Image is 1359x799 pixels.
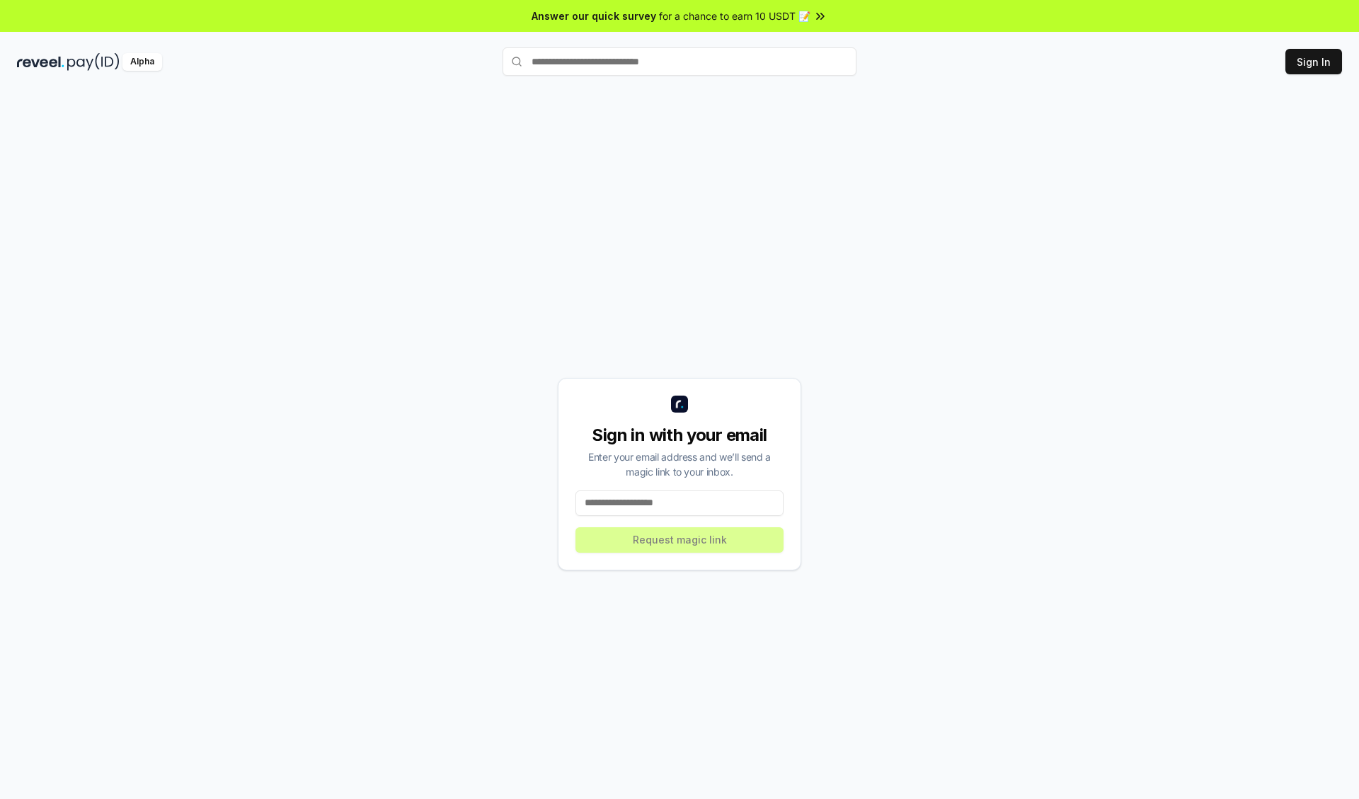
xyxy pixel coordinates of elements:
div: Alpha [122,53,162,71]
div: Sign in with your email [575,424,784,447]
span: for a chance to earn 10 USDT 📝 [659,8,810,23]
button: Sign In [1285,49,1342,74]
img: logo_small [671,396,688,413]
img: pay_id [67,53,120,71]
span: Answer our quick survey [532,8,656,23]
div: Enter your email address and we’ll send a magic link to your inbox. [575,449,784,479]
img: reveel_dark [17,53,64,71]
